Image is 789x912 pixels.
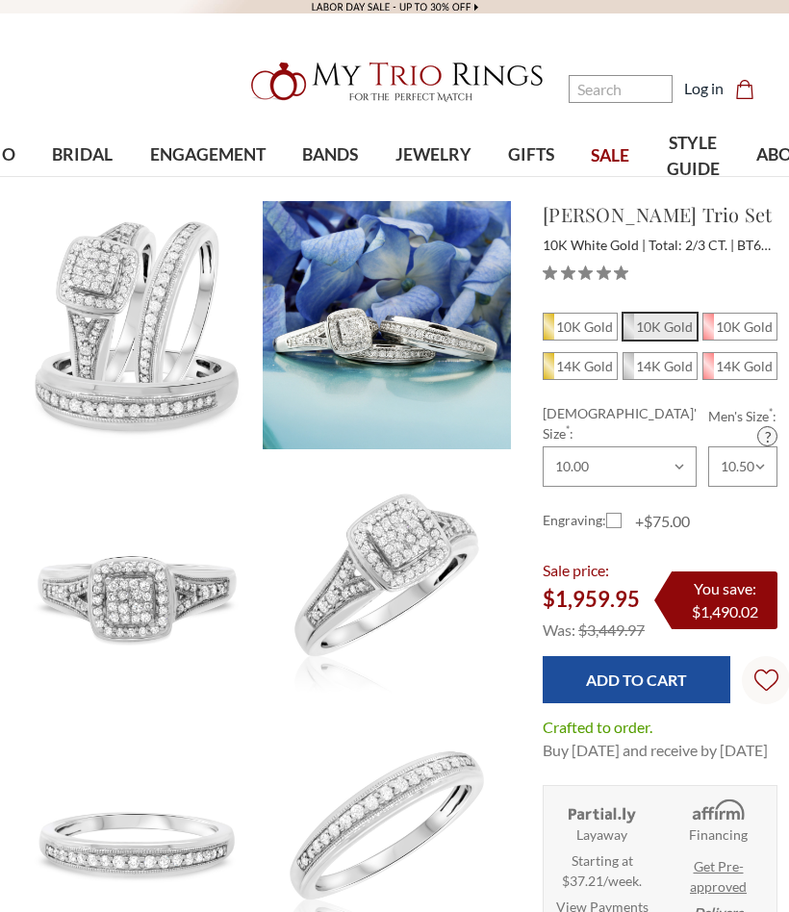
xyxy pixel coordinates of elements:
[754,608,778,752] svg: Wish Lists
[284,124,376,187] a: BANDS
[573,125,648,188] a: SALE
[522,187,541,189] button: submenu toggle
[606,510,690,533] label: +$75.00
[624,353,697,379] span: 14K White Gold
[666,856,771,897] a: Get Pre-approved
[198,187,217,189] button: submenu toggle
[543,237,646,253] span: 10K White Gold
[735,77,766,100] a: Cart with 0 items
[624,314,697,340] span: 10K White Gold
[689,824,748,845] strong: Financing
[320,187,340,189] button: submenu toggle
[703,353,776,379] span: 14K Rose Gold
[543,403,697,443] label: [DEMOGRAPHIC_DATA]' Size :
[684,77,724,100] a: Log in
[578,621,645,639] span: $3,449.97
[544,314,617,340] span: 10K Yellow Gold
[649,237,734,253] span: Total: 2/3 CT.
[490,124,573,187] a: GIFTS
[263,451,511,699] img: Photo of Selena 2/3 ct tw. Cushion Cluster Trio Set 10K White Gold [BT643WE-C000]
[13,201,261,449] img: Photo of Selena 2/3 ct tw. Cushion Cluster Trio Set 10K White Gold [BT643W-C000]
[703,314,776,340] span: 10K Rose Gold
[692,579,758,621] span: You save: $1,490.02
[556,358,613,374] em: 14K Gold
[508,142,554,167] span: GIFTS
[132,124,284,187] a: ENGAGEMENT
[302,142,358,167] span: BANDS
[681,798,754,824] img: Affirm
[562,850,642,891] span: Starting at $37.21/week.
[735,80,754,99] svg: cart.cart_preview
[543,200,777,229] h1: [PERSON_NAME] Trio Set
[150,142,266,167] span: ENGAGEMENT
[556,318,613,335] em: 10K Gold
[543,510,606,533] label: Engraving:
[543,716,652,739] dt: Crafted to order.
[716,358,773,374] em: 14K Gold
[543,561,609,579] span: Sale price:
[34,124,131,187] a: BRIDAL
[544,353,617,379] span: 14K Yellow Gold
[543,586,640,612] span: $1,959.95
[13,451,261,699] img: Photo of Selena 2/3 ct tw. Cushion Cluster Trio Set 10K White Gold [BT643WE-C000]
[52,142,113,167] span: BRIDAL
[229,51,560,113] a: My Trio Rings
[757,426,777,446] a: Size Guide
[708,406,777,426] label: Men's Size :
[395,142,471,167] span: JEWELRY
[716,318,773,335] em: 10K Gold
[423,187,443,189] button: submenu toggle
[376,124,489,187] a: JEWELRY
[263,201,511,449] img: Photo of Selena 2/3 ct tw. Cushion Cluster Trio Set 10K White Gold [BT643W-C000]
[636,358,693,374] em: 14K Gold
[543,656,730,703] input: Add to Cart
[543,739,768,762] dd: Buy [DATE] and receive by [DATE]
[241,51,548,113] img: My Trio Rings
[543,621,575,639] span: Was:
[565,798,638,824] img: Layaway
[576,824,627,845] strong: Layaway
[636,318,693,335] em: 10K Gold
[569,75,673,103] input: Search
[73,187,92,189] button: submenu toggle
